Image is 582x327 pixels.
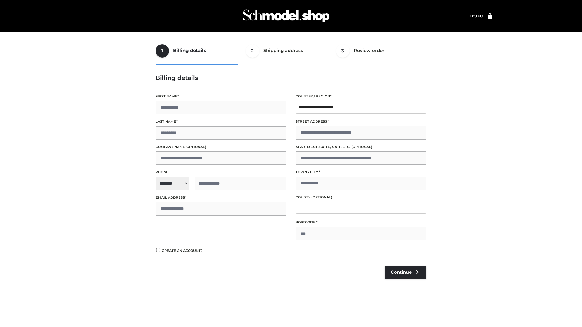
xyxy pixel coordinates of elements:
[296,169,426,175] label: Town / City
[385,266,426,279] a: Continue
[470,14,483,18] a: £89.00
[241,4,332,28] img: Schmodel Admin 964
[156,195,286,200] label: Email address
[156,248,161,252] input: Create an account?
[296,194,426,200] label: County
[351,145,372,149] span: (optional)
[311,195,332,199] span: (optional)
[296,94,426,99] label: Country / Region
[156,94,286,99] label: First name
[156,169,286,175] label: Phone
[156,119,286,124] label: Last name
[470,14,483,18] bdi: 89.00
[470,14,472,18] span: £
[185,145,206,149] span: (optional)
[296,220,426,225] label: Postcode
[296,144,426,150] label: Apartment, suite, unit, etc.
[156,144,286,150] label: Company name
[156,74,426,81] h3: Billing details
[391,269,412,275] span: Continue
[162,249,203,253] span: Create an account?
[296,119,426,124] label: Street address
